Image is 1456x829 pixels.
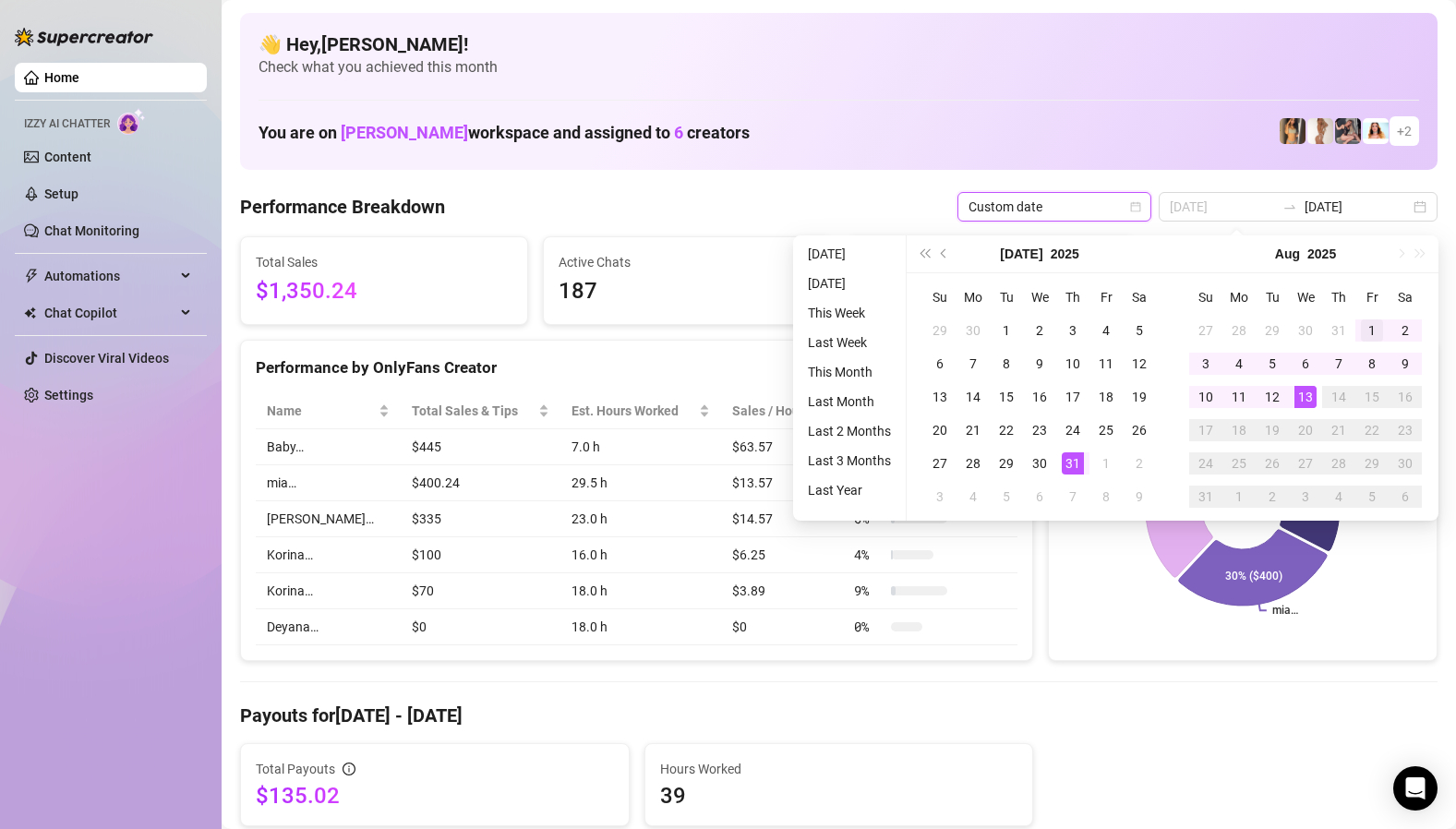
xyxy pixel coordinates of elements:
[1056,347,1089,380] td: 2025-07-10
[1222,447,1256,480] td: 2025-08-25
[1394,452,1416,475] div: 30
[1394,353,1416,375] div: 9
[1128,486,1150,508] div: 9
[1095,353,1117,375] div: 11
[117,108,146,135] img: AI Chatter
[1222,281,1256,314] th: Mo
[1355,447,1389,480] td: 2025-08-29
[957,281,990,314] th: Mo
[1361,319,1383,342] div: 1
[1289,480,1322,513] td: 2025-09-03
[721,501,843,537] td: $14.57
[1023,380,1056,414] td: 2025-07-16
[1289,380,1322,414] td: 2025-08-13
[1389,347,1422,380] td: 2025-08-09
[1261,419,1283,441] div: 19
[1189,380,1222,414] td: 2025-08-10
[256,537,401,573] td: Korina…
[1328,353,1350,375] div: 7
[1294,419,1317,441] div: 20
[1294,319,1317,342] div: 30
[1128,452,1150,475] div: 2
[560,429,721,465] td: 7.0 h
[1256,314,1289,347] td: 2025-07-29
[1322,347,1355,380] td: 2025-08-07
[990,281,1023,314] th: Tu
[721,573,843,609] td: $3.89
[1089,414,1123,447] td: 2025-07-25
[1128,353,1150,375] div: 12
[1355,314,1389,347] td: 2025-08-01
[1056,480,1089,513] td: 2025-08-07
[1062,452,1084,475] div: 31
[1328,319,1350,342] div: 31
[412,401,535,421] span: Total Sales & Tips
[1280,118,1306,144] img: Karlea
[800,331,898,354] li: Last Week
[1307,118,1333,144] img: Korina
[1256,380,1289,414] td: 2025-08-12
[560,501,721,537] td: 23.0 h
[1294,386,1317,408] div: 13
[259,123,750,143] h1: You are on workspace and assigned to creators
[1335,118,1361,144] img: Korina
[1275,235,1300,272] button: Choose a month
[24,306,36,319] img: Chat Copilot
[957,447,990,480] td: 2025-07-28
[1256,347,1289,380] td: 2025-08-05
[1062,319,1084,342] div: 3
[259,31,1419,57] h4: 👋 Hey, [PERSON_NAME] !
[1294,486,1317,508] div: 3
[923,347,957,380] td: 2025-07-06
[1189,347,1222,380] td: 2025-08-03
[1294,353,1317,375] div: 6
[256,573,401,609] td: Korina…
[1322,281,1355,314] th: Th
[1328,452,1350,475] div: 28
[800,302,898,324] li: This Week
[1089,447,1123,480] td: 2025-08-01
[721,429,843,465] td: $63.57
[401,393,560,429] th: Total Sales & Tips
[1289,414,1322,447] td: 2025-08-20
[1307,235,1336,272] button: Choose a year
[1023,281,1056,314] th: We
[1130,201,1141,212] span: calendar
[995,452,1017,475] div: 29
[800,272,898,294] li: [DATE]
[559,252,815,272] span: Active Chats
[44,351,169,366] a: Discover Viral Videos
[1023,414,1056,447] td: 2025-07-23
[1195,419,1217,441] div: 17
[957,347,990,380] td: 2025-07-07
[267,401,375,421] span: Name
[1361,486,1383,508] div: 5
[854,581,884,601] span: 9 %
[1195,452,1217,475] div: 24
[934,235,955,272] button: Previous month (PageUp)
[957,380,990,414] td: 2025-07-14
[1328,486,1350,508] div: 4
[256,355,1017,380] div: Performance by OnlyFans Creator
[1062,486,1084,508] div: 7
[1128,419,1150,441] div: 26
[1195,319,1217,342] div: 27
[1222,480,1256,513] td: 2025-09-01
[1361,452,1383,475] div: 29
[1095,486,1117,508] div: 8
[1056,447,1089,480] td: 2025-07-31
[1029,452,1051,475] div: 30
[1394,486,1416,508] div: 6
[256,429,401,465] td: Baby…
[1029,319,1051,342] div: 2
[995,353,1017,375] div: 8
[1056,414,1089,447] td: 2025-07-24
[560,465,721,501] td: 29.5 h
[1189,314,1222,347] td: 2025-07-27
[1128,319,1150,342] div: 5
[1089,347,1123,380] td: 2025-07-11
[1222,314,1256,347] td: 2025-07-28
[962,319,984,342] div: 30
[343,763,355,775] span: info-circle
[1029,419,1051,441] div: 23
